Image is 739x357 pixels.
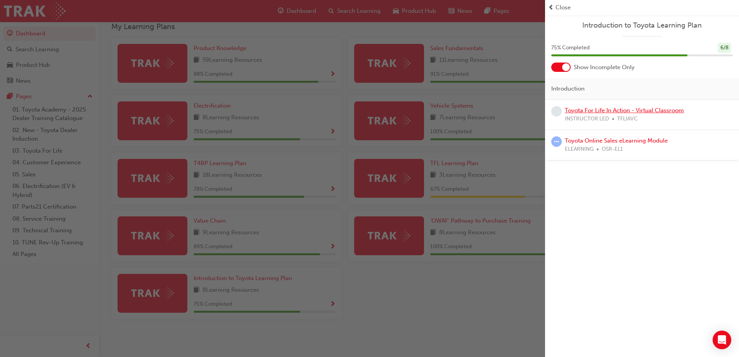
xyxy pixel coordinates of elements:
[551,106,562,117] span: learningRecordVerb_NONE-icon
[602,145,623,154] span: OSR-EL1
[565,145,594,154] span: ELEARNING
[565,115,609,124] span: INSTRUCTOR LED
[551,21,733,30] a: Introduction to Toyota Learning Plan
[565,107,684,114] a: Toyota For Life In Action - Virtual Classroom
[551,84,585,93] span: Introduction
[548,3,736,12] button: prev-iconClose
[617,115,638,124] span: TFLIAVC
[548,3,554,12] span: prev-icon
[718,43,731,53] div: 6 / 8
[551,136,562,147] span: learningRecordVerb_ATTEMPT-icon
[574,63,635,72] span: Show Incomplete Only
[551,44,590,52] span: 75 % Completed
[565,137,668,144] a: Toyota Online Sales eLearning Module
[556,3,571,12] span: Close
[713,331,731,349] div: Open Intercom Messenger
